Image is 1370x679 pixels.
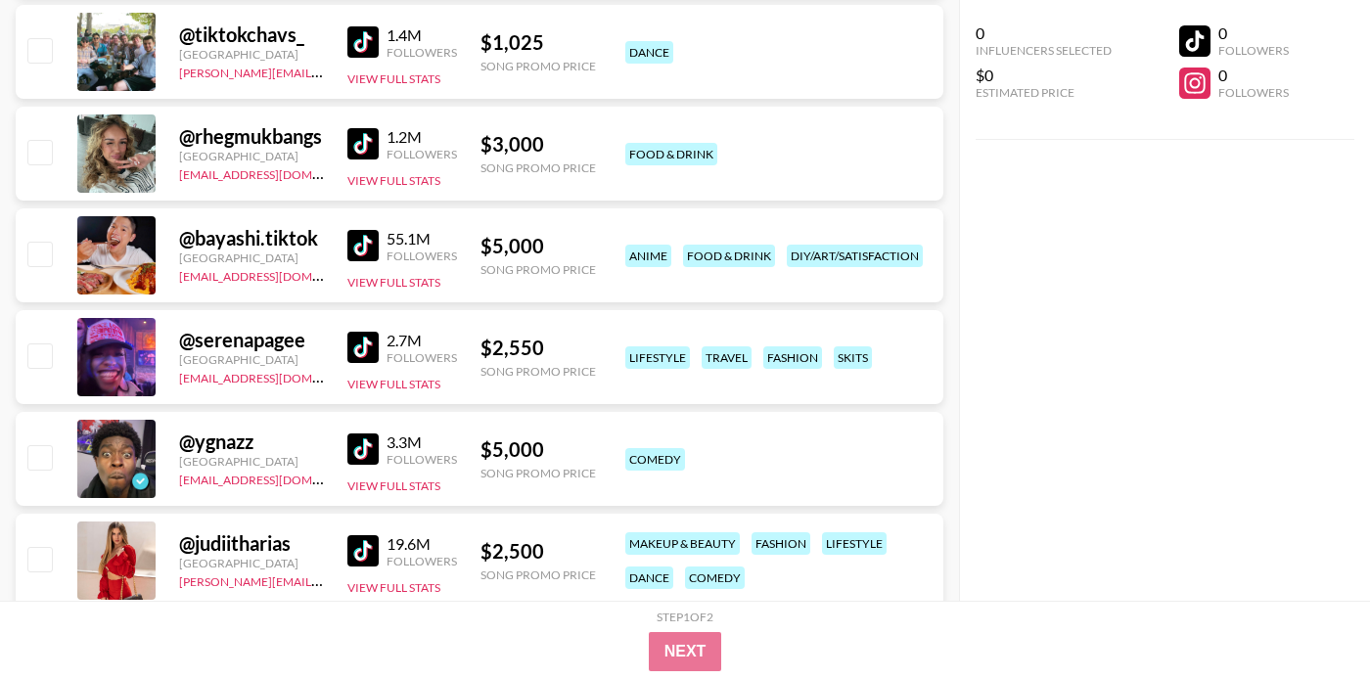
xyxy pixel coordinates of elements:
div: dance [625,41,673,64]
div: 3.3M [387,432,457,452]
a: [EMAIL_ADDRESS][DOMAIN_NAME] [179,163,376,182]
div: Followers [387,45,457,60]
div: lifestyle [822,532,887,555]
div: lifestyle [625,346,690,369]
div: Song Promo Price [480,59,596,73]
div: [GEOGRAPHIC_DATA] [179,149,324,163]
img: TikTok [347,26,379,58]
img: TikTok [347,433,379,465]
div: Song Promo Price [480,160,596,175]
img: TikTok [347,535,379,566]
div: makeup & beauty [625,532,740,555]
button: View Full Stats [347,377,440,391]
div: 19.6M [387,534,457,554]
div: Song Promo Price [480,262,596,277]
div: @ bayashi.tiktok [179,226,324,250]
div: 0 [1218,66,1289,85]
div: 0 [976,23,1112,43]
div: [GEOGRAPHIC_DATA] [179,454,324,469]
img: TikTok [347,128,379,159]
div: $ 5,000 [480,437,596,462]
div: @ ygnazz [179,430,324,454]
div: Followers [1218,43,1289,58]
button: View Full Stats [347,173,440,188]
button: View Full Stats [347,71,440,86]
div: Followers [387,350,457,365]
div: Song Promo Price [480,466,596,480]
div: $ 1,025 [480,30,596,55]
div: Influencers Selected [976,43,1112,58]
div: Song Promo Price [480,567,596,582]
button: View Full Stats [347,478,440,493]
button: View Full Stats [347,275,440,290]
div: $ 2,500 [480,539,596,564]
div: 0 [1218,23,1289,43]
div: [GEOGRAPHIC_DATA] [179,556,324,570]
div: comedy [685,566,745,589]
div: Followers [387,554,457,568]
div: Followers [387,147,457,161]
iframe: Drift Widget Chat Controller [1272,581,1347,656]
div: @ serenapagee [179,328,324,352]
div: $ 2,550 [480,336,596,360]
div: skits [834,346,872,369]
div: food & drink [625,143,717,165]
div: [GEOGRAPHIC_DATA] [179,250,324,265]
div: comedy [625,448,685,471]
div: diy/art/satisfaction [787,245,923,267]
div: 2.7M [387,331,457,350]
img: TikTok [347,332,379,363]
a: [PERSON_NAME][EMAIL_ADDRESS][DOMAIN_NAME] [179,62,469,80]
div: fashion [752,532,810,555]
img: TikTok [347,230,379,261]
div: dance [625,566,673,589]
button: View Full Stats [347,580,440,595]
div: travel [702,346,752,369]
div: Followers [387,452,457,467]
div: 1.4M [387,25,457,45]
div: [GEOGRAPHIC_DATA] [179,47,324,62]
div: 55.1M [387,229,457,249]
div: Followers [387,249,457,263]
div: $ 5,000 [480,234,596,258]
div: anime [625,245,671,267]
div: [GEOGRAPHIC_DATA] [179,352,324,367]
div: Estimated Price [976,85,1112,100]
div: @ tiktokchavs_ [179,23,324,47]
button: Next [649,632,722,671]
div: $ 3,000 [480,132,596,157]
div: food & drink [683,245,775,267]
a: [EMAIL_ADDRESS][DOMAIN_NAME] [179,265,376,284]
a: [PERSON_NAME][EMAIL_ADDRESS][DOMAIN_NAME] [179,570,469,589]
div: @ judiitharias [179,531,324,556]
div: fashion [763,346,822,369]
div: Song Promo Price [480,364,596,379]
div: $0 [976,66,1112,85]
a: [EMAIL_ADDRESS][DOMAIN_NAME] [179,367,376,385]
div: @ rhegmukbangs [179,124,324,149]
a: [EMAIL_ADDRESS][DOMAIN_NAME] [179,469,376,487]
div: 1.2M [387,127,457,147]
div: Followers [1218,85,1289,100]
div: Step 1 of 2 [657,610,713,624]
